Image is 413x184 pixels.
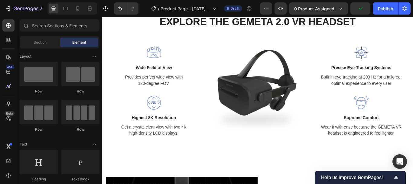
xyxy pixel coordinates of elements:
[247,56,358,63] p: Precise Eye-Tracking Systems
[90,52,99,61] span: Toggle open
[2,2,45,15] button: 7
[247,125,358,139] p: Wear it with ease because the GEMETA VR headset is engineered to feel lighter.
[5,111,15,116] div: Beta
[20,176,58,182] div: Heading
[321,175,392,180] span: Help us improve GemPages!
[5,67,116,81] p: Provides perfect wide view with 120-degree FOV.
[20,142,27,147] span: Text
[20,127,58,132] div: Row
[5,114,116,121] p: Highest 8K Resolution
[247,67,358,81] p: Built-in eye-tracking at 200 Hz for a tailored, optimal experience to every user
[6,65,15,69] div: 450
[294,5,334,12] span: 0 product assigned
[34,40,47,45] span: Section
[392,154,407,169] div: Open Intercom Messenger
[20,89,58,94] div: Row
[161,5,210,12] span: Product Page - [DATE] 10:20:04
[90,139,99,149] span: Toggle open
[61,89,99,94] div: Row
[321,174,400,181] button: Show survey - Help us improve GemPages!
[61,127,99,132] div: Row
[230,6,239,11] span: Draft
[5,125,116,139] p: Get a crystal clear view with two 4K high-density LCD displays.
[40,5,42,12] p: 7
[114,2,138,15] div: Undo/Redo
[20,54,31,59] span: Layout
[378,5,393,12] div: Publish
[158,5,159,12] span: /
[61,176,99,182] div: Text Block
[102,17,413,184] iframe: Design area
[289,2,348,15] button: 0 product assigned
[247,114,358,121] p: Supreme Comfort
[20,19,99,32] input: Search Sections & Elements
[5,56,116,63] p: Wide Field of View
[373,2,398,15] button: Publish
[72,40,86,45] span: Element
